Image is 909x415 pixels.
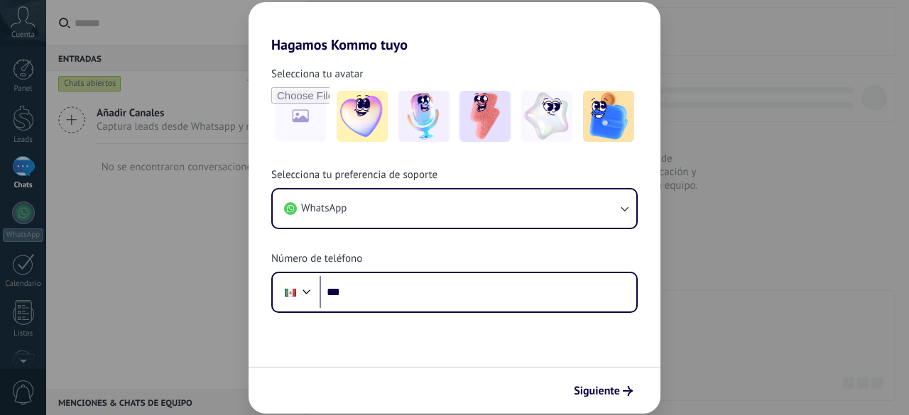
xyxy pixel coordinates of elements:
img: -5.jpeg [583,91,634,142]
span: Siguiente [574,386,620,396]
img: -4.jpeg [521,91,572,142]
img: -3.jpeg [459,91,511,142]
img: -2.jpeg [398,91,450,142]
span: WhatsApp [301,201,347,216]
button: Siguiente [567,379,639,403]
span: Selecciona tu preferencia de soporte [271,168,437,182]
h2: Hagamos Kommo tuyo [249,2,660,53]
img: -1.jpeg [337,91,388,142]
span: Número de teléfono [271,252,362,266]
div: Mexico: + 52 [277,277,304,307]
span: Selecciona tu avatar [271,67,363,82]
button: WhatsApp [273,189,636,228]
